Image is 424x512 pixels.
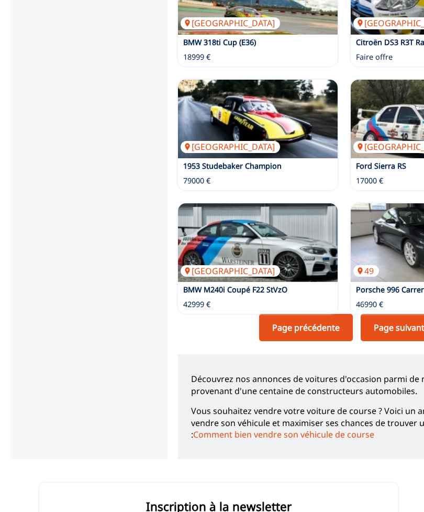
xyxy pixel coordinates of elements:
[178,203,338,282] img: BMW M240i Coupé F22 StVzO
[353,265,379,277] p: 49
[181,17,280,29] p: [GEOGRAPHIC_DATA]
[193,429,374,440] a: Comment bien vendre son véhicule de course
[178,80,338,158] a: 1953 Studebaker Champion[GEOGRAPHIC_DATA]
[356,299,383,310] p: 46990 €
[356,52,393,62] p: Faire offre
[181,265,280,277] p: [GEOGRAPHIC_DATA]
[183,299,210,310] p: 42999 €
[178,203,338,282] a: BMW M240i Coupé F22 StVzO[GEOGRAPHIC_DATA]
[356,161,406,171] a: Ford Sierra RS
[183,285,287,295] a: BMW M240i Coupé F22 StVzO
[183,52,210,62] p: 18999 €
[259,314,353,341] a: Page précédente
[181,141,280,152] p: [GEOGRAPHIC_DATA]
[183,37,256,47] a: BMW 318ti Cup (E36)
[356,176,383,186] p: 17000 €
[183,161,282,171] a: 1953 Studebaker Champion
[183,176,210,186] p: 79000 €
[178,80,338,158] img: 1953 Studebaker Champion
